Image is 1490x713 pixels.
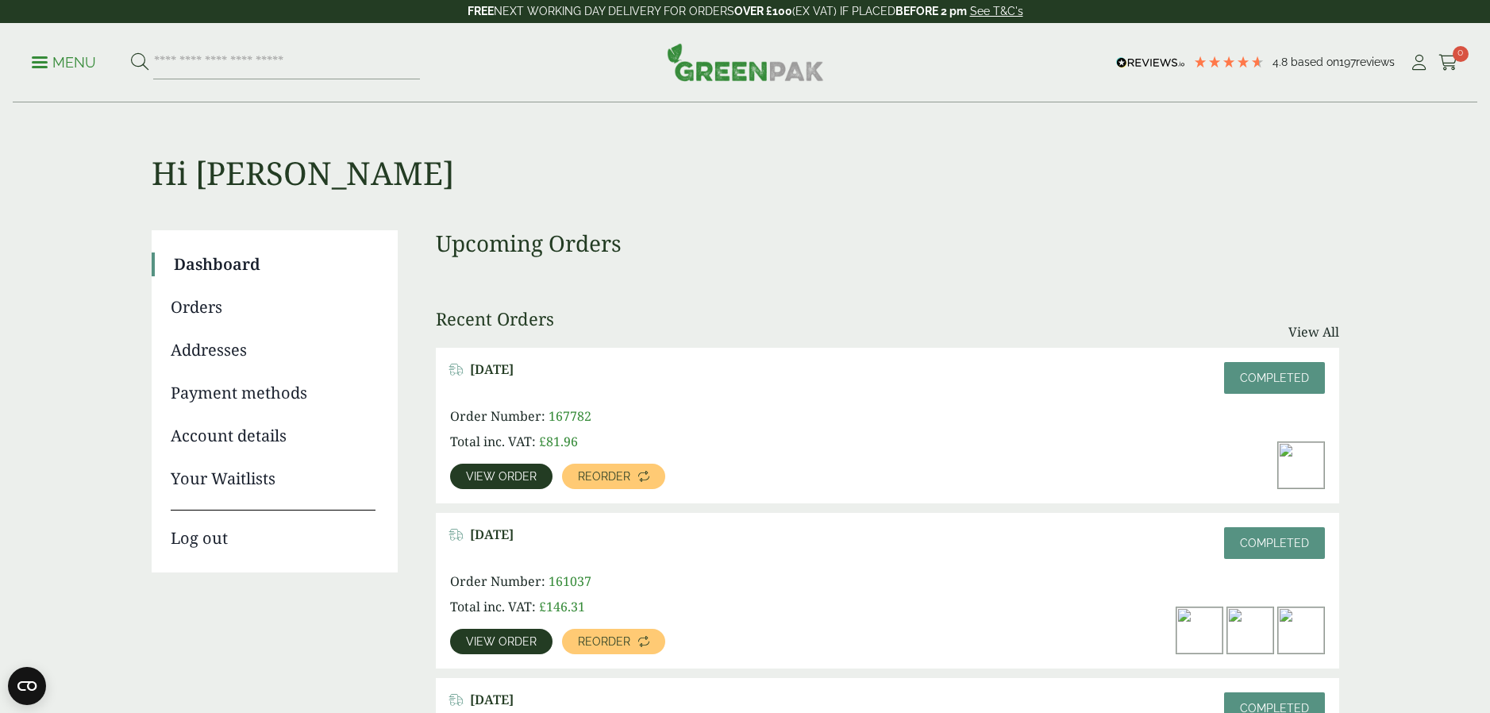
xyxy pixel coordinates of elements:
a: Account details [171,424,375,448]
span: View order [466,471,537,482]
a: Your Waitlists [171,467,375,491]
strong: FREE [468,5,494,17]
a: Dashboard [174,252,375,276]
a: Log out [171,510,375,550]
img: pint-pic-2-300x200.png [1278,442,1324,488]
img: Kraft-Bowl-750ml-with-Goats-Cheese-Salad-Open-300x200.jpg [1227,607,1273,653]
h1: Hi [PERSON_NAME] [152,103,1339,192]
span: 167782 [549,407,591,425]
a: View All [1288,322,1339,341]
span: £ [539,598,546,615]
strong: BEFORE 2 pm [895,5,967,17]
span: [DATE] [470,362,514,377]
a: 0 [1438,51,1458,75]
span: Based on [1291,56,1339,68]
a: Orders [171,295,375,319]
span: Completed [1240,372,1309,384]
span: [DATE] [470,692,514,707]
span: [DATE] [470,527,514,542]
span: Reorder [578,636,630,647]
bdi: 146.31 [539,598,585,615]
span: 161037 [549,572,591,590]
h3: Recent Orders [436,308,554,329]
i: Cart [1438,55,1458,71]
a: Addresses [171,338,375,362]
span: 197 [1339,56,1356,68]
img: REVIEWS.io [1116,57,1185,68]
a: Reorder [562,629,665,654]
span: Completed [1240,537,1309,549]
a: View order [450,464,552,489]
span: reviews [1356,56,1395,68]
button: Open CMP widget [8,667,46,705]
img: No-8-Deli-Box-with-Prawn-Chicken-Stir-Fry-300x217.jpg [1176,607,1222,653]
span: £ [539,433,546,450]
i: My Account [1409,55,1429,71]
strong: OVER £100 [734,5,792,17]
span: Order Number: [450,572,545,590]
span: Total inc. VAT: [450,433,536,450]
span: Order Number: [450,407,545,425]
img: GreenPak Supplies [667,43,824,81]
div: 4.79 Stars [1193,55,1265,69]
a: Payment methods [171,381,375,405]
span: 0 [1453,46,1469,62]
img: 7501_lid_1-300x198.jpg [1278,607,1324,653]
bdi: 81.96 [539,433,578,450]
a: Menu [32,53,96,69]
h3: Upcoming Orders [436,230,1339,257]
a: View order [450,629,552,654]
p: Menu [32,53,96,72]
span: Total inc. VAT: [450,598,536,615]
span: View order [466,636,537,647]
a: See T&C's [970,5,1023,17]
span: Reorder [578,471,630,482]
span: 4.8 [1272,56,1291,68]
a: Reorder [562,464,665,489]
